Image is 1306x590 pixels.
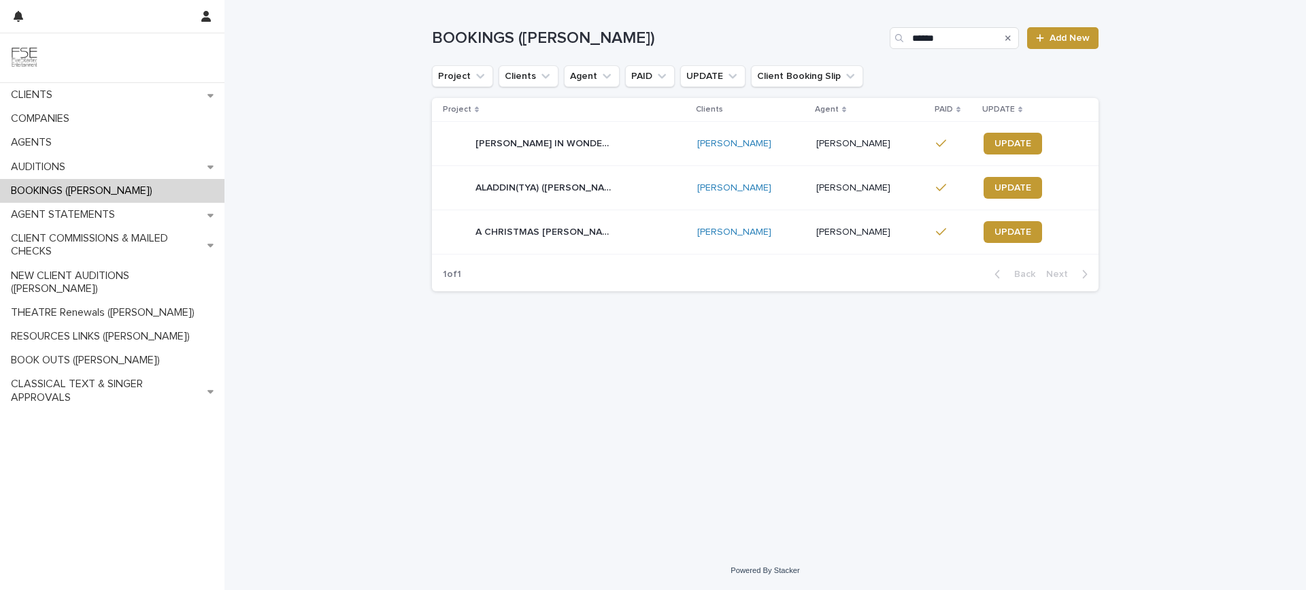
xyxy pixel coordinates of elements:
[5,112,80,125] p: COMPANIES
[984,133,1042,154] a: UPDATE
[1046,269,1076,279] span: Next
[1050,33,1090,43] span: Add New
[680,65,746,87] button: UPDATE
[816,227,924,238] p: [PERSON_NAME]
[432,29,884,48] h1: BOOKINGS ([PERSON_NAME])
[564,65,620,87] button: Agent
[994,183,1031,193] span: UPDATE
[5,136,63,149] p: AGENTS
[815,102,839,117] p: Agent
[696,102,723,117] p: Clients
[432,258,472,291] p: 1 of 1
[11,44,38,71] img: 9JgRvJ3ETPGCJDhvPVA5
[1006,269,1035,279] span: Back
[982,102,1015,117] p: UPDATE
[1041,268,1099,280] button: Next
[816,182,924,194] p: [PERSON_NAME]
[697,182,771,194] a: [PERSON_NAME]
[731,566,799,574] a: Powered By Stacker
[935,102,953,117] p: PAID
[432,210,1099,255] tr: A CHRISTMAS [PERSON_NAME] ([PERSON_NAME][GEOGRAPHIC_DATA])A CHRISTMAS [PERSON_NAME] ([PERSON_NAME...
[984,268,1041,280] button: Back
[1027,27,1099,49] a: Add New
[5,269,224,295] p: NEW CLIENT AUDITIONS ([PERSON_NAME])
[697,227,771,238] a: [PERSON_NAME]
[625,65,675,87] button: PAID
[984,177,1042,199] a: UPDATE
[443,102,471,117] p: Project
[475,135,614,150] p: ALICE IN WONDERLAND (Fulton Theatre TYA)
[5,354,171,367] p: BOOK OUTS ([PERSON_NAME])
[475,180,614,194] p: ALADDIN(TYA) ([PERSON_NAME][GEOGRAPHIC_DATA])
[475,224,614,238] p: A CHRISTMAS CAROL (Fulton Theatre TYA)
[499,65,558,87] button: Clients
[751,65,863,87] button: Client Booking Slip
[432,65,493,87] button: Project
[5,208,126,221] p: AGENT STATEMENTS
[5,232,207,258] p: CLIENT COMMISSIONS & MAILED CHECKS
[432,122,1099,166] tr: [PERSON_NAME] IN WONDERLAND ([PERSON_NAME][GEOGRAPHIC_DATA])[PERSON_NAME] IN WONDERLAND ([PERSON_...
[5,378,207,404] p: CLASSICAL TEXT & SINGER APPROVALS
[994,139,1031,148] span: UPDATE
[5,184,163,197] p: BOOKINGS ([PERSON_NAME])
[816,138,924,150] p: [PERSON_NAME]
[5,161,76,174] p: AUDITIONS
[984,221,1042,243] a: UPDATE
[5,330,201,343] p: RESOURCES LINKS ([PERSON_NAME])
[5,88,63,101] p: CLIENTS
[5,306,205,319] p: THEATRE Renewals ([PERSON_NAME])
[432,166,1099,210] tr: ALADDIN(TYA) ([PERSON_NAME][GEOGRAPHIC_DATA])ALADDIN(TYA) ([PERSON_NAME][GEOGRAPHIC_DATA]) [PERSO...
[890,27,1019,49] input: Search
[994,227,1031,237] span: UPDATE
[697,138,771,150] a: [PERSON_NAME]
